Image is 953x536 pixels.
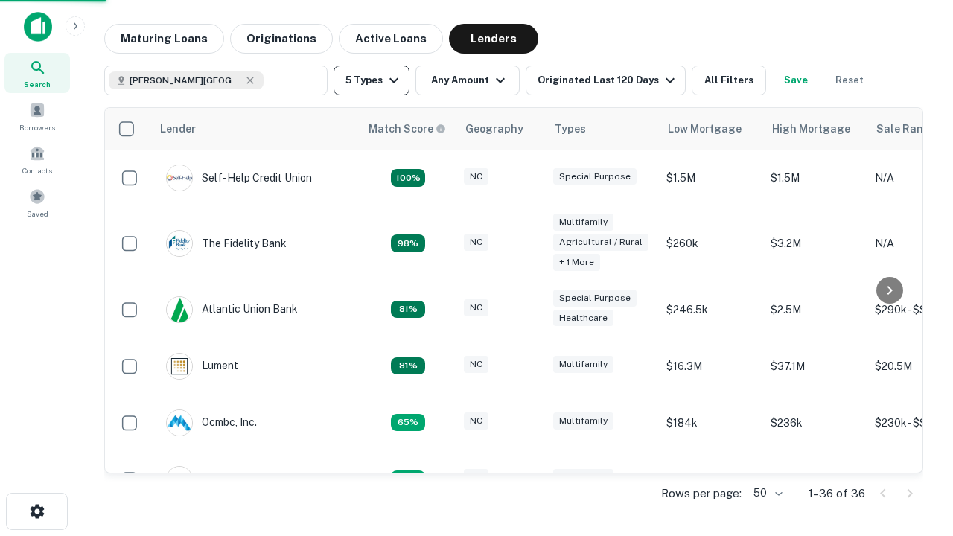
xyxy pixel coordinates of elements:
img: picture [167,231,192,256]
div: NC [464,469,488,486]
div: NC [464,356,488,373]
td: $2.5M [763,281,867,338]
a: Contacts [4,139,70,179]
div: NC [464,299,488,316]
button: Any Amount [415,66,520,95]
div: The Fidelity Bank [166,230,287,257]
div: Matching Properties: 5, hasApolloMatch: undefined [391,357,425,375]
img: picture [167,410,192,435]
button: Save your search to get updates of matches that match your search criteria. [772,66,820,95]
img: picture [167,467,192,492]
button: Originations [230,24,333,54]
th: Capitalize uses an advanced AI algorithm to match your search with the best lender. The match sco... [360,108,456,150]
div: Multifamily [553,412,613,430]
div: High Mortgage [772,120,850,138]
div: NC [464,412,488,430]
div: Self-help Credit Union [166,165,312,191]
a: Search [4,53,70,93]
div: Geography [465,120,523,138]
th: Geography [456,108,546,150]
div: Multifamily [553,214,613,231]
a: Borrowers [4,96,70,136]
iframe: Chat Widget [879,417,953,488]
div: Matching Properties: 4, hasApolloMatch: undefined [391,414,425,432]
td: $236k [763,395,867,451]
td: $260k [659,206,763,281]
div: Pinnacle Financial Partners [166,466,335,493]
td: $37.1M [763,338,867,395]
div: Multifamily [553,469,613,486]
div: Special Purpose [553,290,637,307]
td: $184k [659,395,763,451]
th: Low Mortgage [659,108,763,150]
button: Reset [826,66,873,95]
div: Matching Properties: 5, hasApolloMatch: undefined [391,301,425,319]
span: Saved [27,208,48,220]
th: High Mortgage [763,108,867,150]
div: NC [464,234,488,251]
td: $246.5k [659,281,763,338]
button: 5 Types [334,66,409,95]
span: [PERSON_NAME][GEOGRAPHIC_DATA], [GEOGRAPHIC_DATA] [130,74,241,87]
td: $1.5M [659,150,763,206]
div: Agricultural / Rural [553,234,648,251]
span: Contacts [22,165,52,176]
p: 1–36 of 36 [809,485,865,502]
div: Matching Properties: 4, hasApolloMatch: undefined [391,470,425,488]
div: NC [464,168,488,185]
div: Capitalize uses an advanced AI algorithm to match your search with the best lender. The match sco... [369,121,446,137]
img: capitalize-icon.png [24,12,52,42]
div: + 1 more [553,254,600,271]
div: Multifamily [553,356,613,373]
div: Atlantic Union Bank [166,296,298,323]
span: Borrowers [19,121,55,133]
div: Matching Properties: 11, hasApolloMatch: undefined [391,169,425,187]
button: All Filters [692,66,766,95]
h6: Match Score [369,121,443,137]
button: Maturing Loans [104,24,224,54]
img: picture [167,354,192,379]
div: Lument [166,353,238,380]
td: $1.5M [763,150,867,206]
div: Healthcare [553,310,613,327]
div: 50 [748,482,785,504]
div: Originated Last 120 Days [538,71,679,89]
td: $3.2M [763,206,867,281]
div: Lender [160,120,196,138]
button: Lenders [449,24,538,54]
td: $16.3M [659,338,763,395]
button: Originated Last 120 Days [526,66,686,95]
img: picture [167,165,192,191]
div: Special Purpose [553,168,637,185]
img: picture [167,297,192,322]
th: Types [546,108,659,150]
span: Search [24,78,51,90]
td: $2M [763,451,867,508]
a: Saved [4,182,70,223]
div: Types [555,120,586,138]
td: $130k [659,451,763,508]
th: Lender [151,108,360,150]
div: Matching Properties: 6, hasApolloMatch: undefined [391,234,425,252]
button: Active Loans [339,24,443,54]
div: Ocmbc, Inc. [166,409,257,436]
div: Low Mortgage [668,120,742,138]
p: Rows per page: [661,485,742,502]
